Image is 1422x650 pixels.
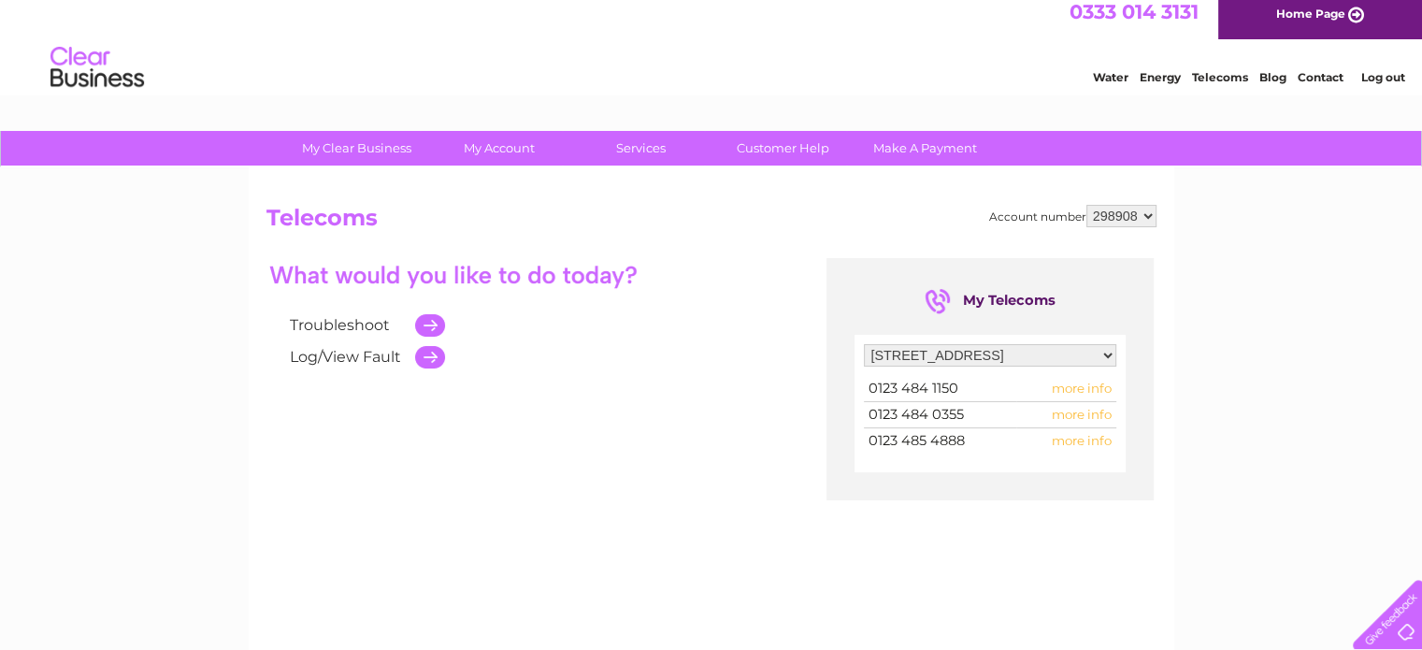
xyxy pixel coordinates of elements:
div: Clear Business is a trading name of Verastar Limited (registered in [GEOGRAPHIC_DATA] No. 3667643... [270,10,1154,91]
span: 0123 484 1150 [869,380,958,397]
a: 0333 014 3131 [1070,9,1199,33]
span: 0123 484 0355 [869,406,964,423]
span: more info [1052,381,1112,396]
a: My Clear Business [280,131,434,166]
span: more info [1052,407,1112,422]
a: My Account [422,131,576,166]
img: logo.png [50,49,145,106]
div: Account number [989,205,1156,227]
a: Telecoms [1192,79,1248,94]
h2: Telecoms [266,205,1156,240]
a: Customer Help [706,131,860,166]
a: Troubleshoot [290,316,390,334]
a: Energy [1140,79,1181,94]
span: 0123 485 4888 [869,432,965,449]
a: Water [1093,79,1128,94]
a: Log out [1360,79,1404,94]
div: My Telecoms [925,286,1056,316]
a: Make A Payment [848,131,1002,166]
span: more info [1052,433,1112,448]
a: Contact [1298,79,1343,94]
a: Blog [1259,79,1286,94]
a: Log/View Fault [290,348,401,366]
a: Services [564,131,718,166]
